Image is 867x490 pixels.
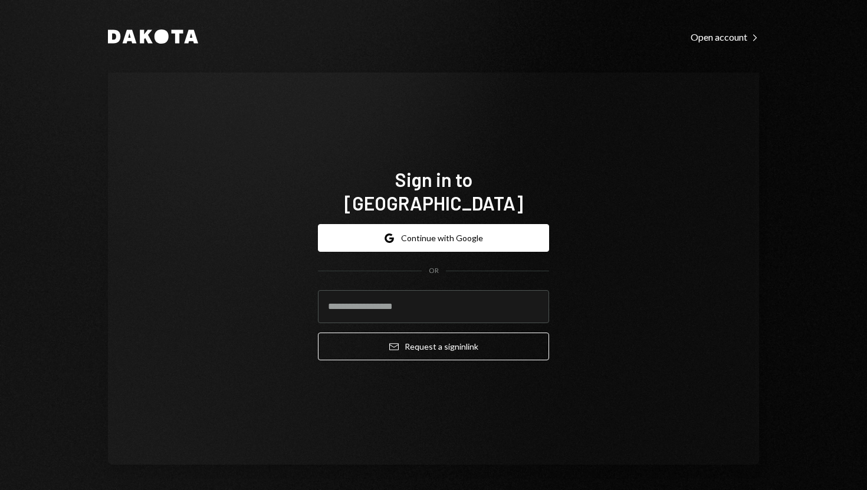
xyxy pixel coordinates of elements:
[429,266,439,276] div: OR
[318,167,549,215] h1: Sign in to [GEOGRAPHIC_DATA]
[318,333,549,360] button: Request a signinlink
[318,224,549,252] button: Continue with Google
[691,31,759,43] div: Open account
[691,30,759,43] a: Open account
